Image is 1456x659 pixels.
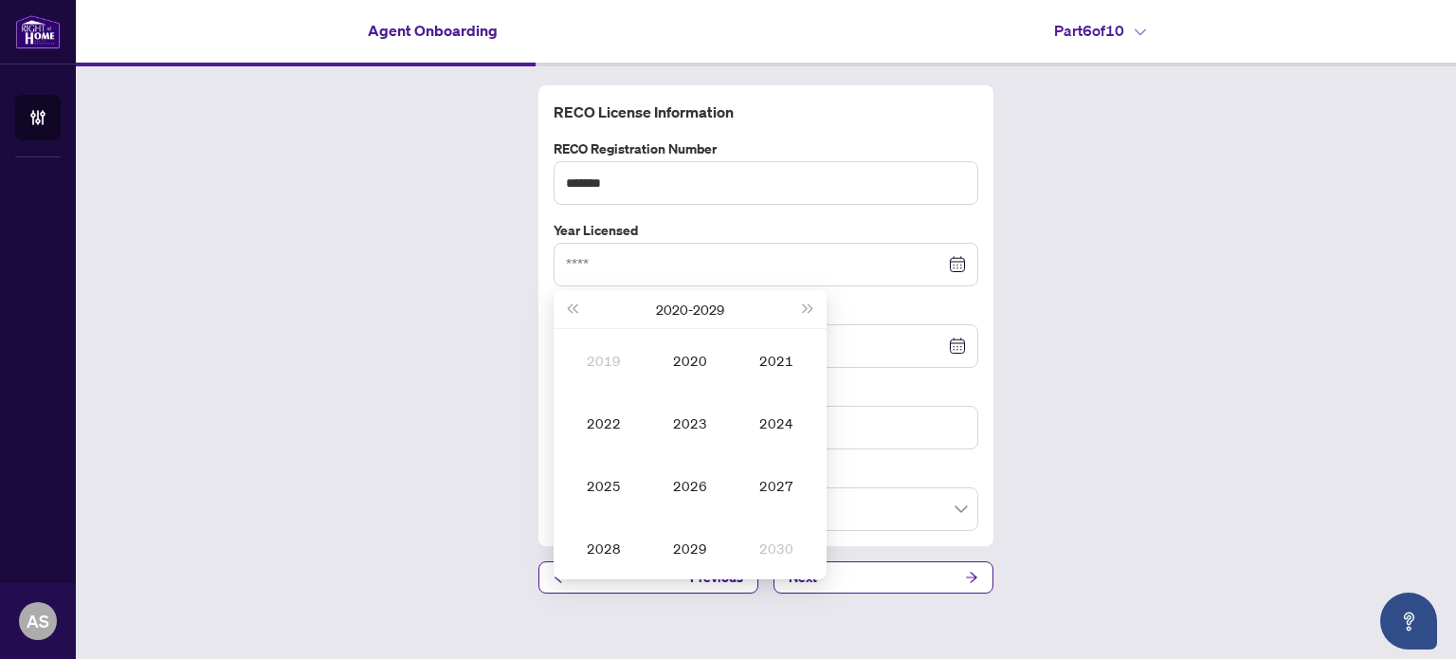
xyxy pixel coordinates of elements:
div: 2023 [662,412,719,434]
span: arrow-right [965,571,978,584]
label: Year Licensed [554,220,978,241]
div: 2028 [575,537,632,559]
h4: RECO License Information [554,101,978,123]
div: 2025 [575,474,632,497]
div: 2022 [575,412,632,434]
div: 2027 [748,474,805,497]
h4: Part 6 of 10 [1054,19,1146,42]
img: logo [15,14,61,49]
div: 2019 [575,349,632,372]
td: 2023 [647,392,734,454]
button: Next [773,561,993,594]
td: 2021 [733,329,819,392]
td: 2029 [647,517,734,579]
td: 2027 [733,454,819,517]
div: 2030 [748,537,805,559]
div: 2024 [748,412,805,434]
td: 2030 [733,517,819,579]
td: 2022 [561,392,647,454]
h4: Agent Onboarding [368,19,498,42]
div: 2021 [748,349,805,372]
button: Previous [538,561,758,594]
button: Next year (Control + right) [798,290,819,328]
button: Choose a decade [656,290,724,328]
td: 2024 [733,392,819,454]
div: 2026 [662,474,719,497]
td: 2019 [561,329,647,392]
td: 2026 [647,454,734,517]
td: 2025 [561,454,647,517]
div: 2020 [662,349,719,372]
td: 2028 [561,517,647,579]
button: Open asap [1380,593,1437,650]
td: 2020 [647,329,734,392]
span: AS [27,608,49,634]
div: 2029 [662,537,719,559]
button: Last year (Control + left) [561,290,582,328]
span: arrow-left [554,571,567,584]
label: RECO Registration Number [554,138,978,159]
